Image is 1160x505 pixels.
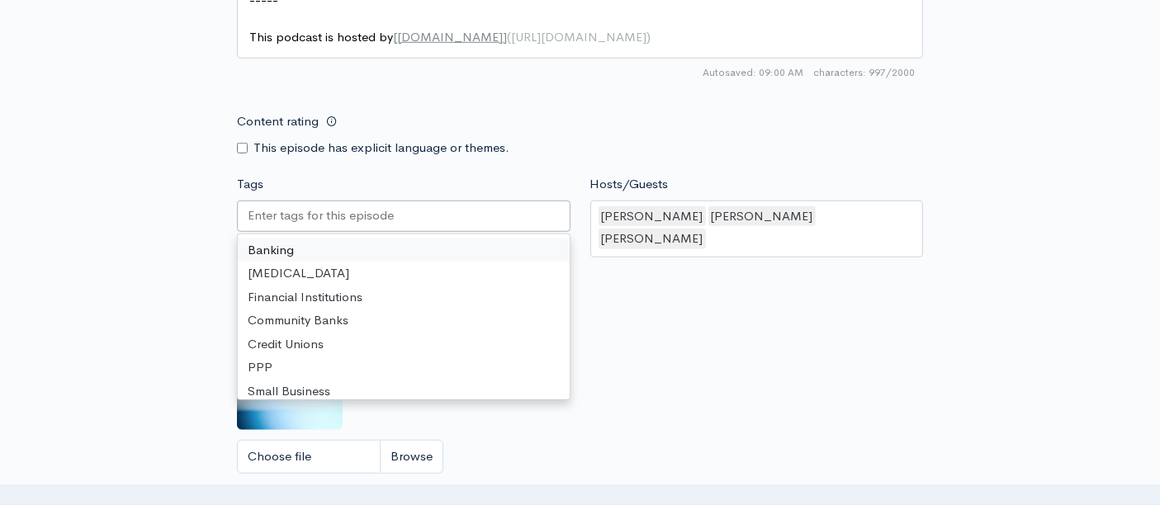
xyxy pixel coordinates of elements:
div: Community Banks [238,309,570,333]
span: [ [393,29,397,45]
span: This podcast is hosted by [249,29,651,45]
div: Credit Unions [238,333,570,356]
div: [PERSON_NAME] [599,229,706,249]
label: Tags [237,175,263,194]
span: [DOMAIN_NAME] [397,29,503,45]
div: [MEDICAL_DATA] [238,262,570,286]
span: [URL][DOMAIN_NAME] [511,29,646,45]
small: If no artwork is selected your default podcast artwork will be used [237,302,923,319]
span: Autosaved: 09:00 AM [703,65,803,80]
div: Small Business [238,380,570,404]
span: ] [503,29,507,45]
label: Hosts/Guests [590,175,669,194]
span: ( [507,29,511,45]
div: [PERSON_NAME] [708,206,816,227]
span: ) [646,29,651,45]
div: Financial Institutions [238,286,570,309]
span: 997/2000 [813,65,915,80]
div: PPP [238,356,570,380]
label: Content rating [237,105,319,139]
div: Banking [238,238,570,262]
input: Enter tags for this episode [248,206,396,225]
div: [PERSON_NAME] [599,206,706,227]
label: This episode has explicit language or themes. [253,139,509,158]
